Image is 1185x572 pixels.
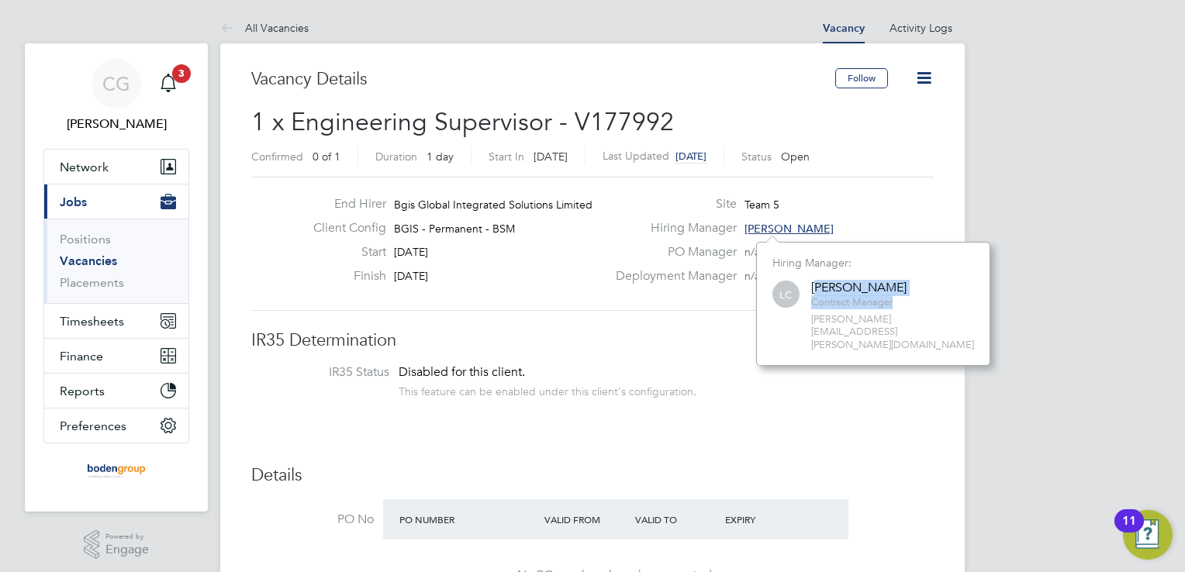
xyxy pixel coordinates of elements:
span: Timesheets [60,314,124,329]
span: Connor Gwilliam [43,115,189,133]
div: Expiry [721,505,812,533]
a: Go to home page [43,459,189,484]
div: Hiring Manager: [772,256,974,270]
h3: IR35 Determination [251,329,934,352]
div: PO Number [396,505,541,533]
span: Open [781,150,810,164]
a: Positions [60,232,111,246]
a: Placements [60,275,124,290]
span: 1 day [427,150,454,164]
span: CG [102,74,130,94]
span: Finance [60,349,103,364]
label: Site [606,196,737,212]
span: BGIS - Permanent - BSM [394,222,515,236]
label: Client Config [301,220,386,236]
span: Contract Manager [811,296,907,309]
a: 3 [153,59,184,109]
button: Jobs [44,184,188,219]
span: 1 x Engineering Supervisor - V177992 [251,107,674,137]
a: CG[PERSON_NAME] [43,59,189,133]
a: Vacancies [60,253,117,268]
span: Preferences [60,419,126,433]
label: PO Manager [606,244,737,260]
span: [DATE] [534,150,568,164]
span: Engage [105,543,149,556]
span: Bgis Global Integrated Solutions Limited [394,198,592,212]
label: Start [301,244,386,260]
label: Last Updated [603,149,669,163]
button: Timesheets [44,304,188,338]
div: Jobs [44,219,188,303]
h3: Vacancy Details [251,68,835,91]
span: n/a [745,269,760,283]
a: Activity Logs [890,21,952,35]
label: IR35 Status [267,364,389,381]
span: [DATE] [675,150,707,163]
span: Reports [60,384,105,398]
span: [PERSON_NAME][EMAIL_ADDRESS][PERSON_NAME][DOMAIN_NAME] [811,313,974,353]
div: Valid From [541,505,631,533]
div: Valid To [631,505,722,533]
label: Hiring Manager [606,220,737,236]
span: 0 of 1 [313,150,340,164]
span: n/a [745,245,760,259]
button: Network [44,150,188,184]
span: Powered by [105,530,149,543]
img: boden-group-logo-retina.png [82,459,151,484]
a: All Vacancies [220,21,309,35]
button: Reports [44,374,188,408]
div: 11 [1122,521,1136,541]
button: Preferences [44,408,188,443]
h3: Details [251,464,934,487]
label: Start In [489,150,524,164]
label: Finish [301,268,386,284]
span: LC [772,281,800,308]
span: [PERSON_NAME] [745,222,834,236]
nav: Main navigation [25,43,208,512]
div: This feature can be enabled under this client's configuration. [399,381,696,398]
span: 3 [172,64,191,83]
a: Vacancy [823,22,865,35]
span: [DATE] [394,269,428,283]
label: End Hirer [301,196,386,212]
label: Duration [375,150,417,164]
label: Deployment Manager [606,268,737,284]
label: PO No [251,512,374,528]
a: Powered byEngage [84,530,150,560]
span: Disabled for this client. [399,364,525,380]
button: Follow [835,68,888,88]
span: [DATE] [394,245,428,259]
span: Network [60,160,109,174]
button: Open Resource Center, 11 new notifications [1123,510,1173,560]
span: Team 5 [745,198,779,212]
span: Jobs [60,195,87,209]
label: Status [741,150,772,164]
div: [PERSON_NAME] [811,280,907,296]
button: Finance [44,339,188,373]
label: Confirmed [251,150,303,164]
